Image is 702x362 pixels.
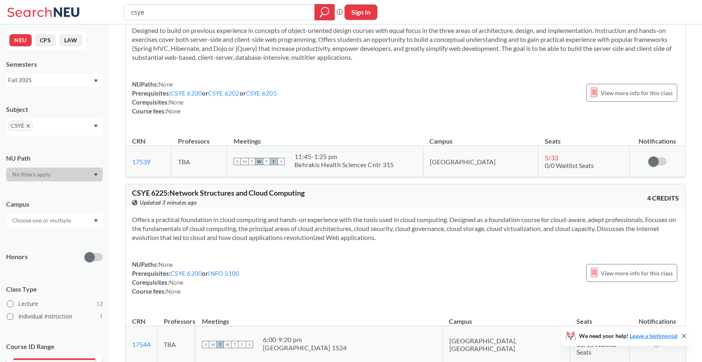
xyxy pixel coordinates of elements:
[545,154,558,161] span: 5 / 33
[132,260,240,296] div: NUPaths: Prerequisites: or Corequisites: Course fees:
[6,119,103,135] div: CSYEX to remove pillDropdown arrow
[208,89,239,97] a: CSYE 6202
[629,309,685,326] th: Notifications
[171,89,202,97] a: CSYE 6200
[256,158,263,165] span: W
[209,341,217,348] span: M
[6,105,103,114] div: Subject
[263,344,347,352] div: [GEOGRAPHIC_DATA] 1524
[171,270,202,277] a: CSYE 6200
[7,299,103,309] label: Lecture
[630,332,678,339] a: Leave a testimonial
[132,188,305,197] span: CSYE 6225 : Network Structures and Cloud Computing
[202,341,209,348] span: S
[166,107,181,115] span: None
[132,317,145,326] div: CRN
[140,198,197,207] span: Updated 3 minutes ago
[94,173,98,177] svg: Dropdown arrow
[6,214,103,227] div: Dropdown arrow
[100,312,103,321] span: 1
[9,34,32,46] button: NEU
[423,146,538,177] td: [GEOGRAPHIC_DATA]
[132,137,145,146] div: CRN
[6,168,103,181] div: Dropdown arrow
[579,333,678,339] span: We need your help!
[320,7,329,18] svg: magnifying glass
[132,215,679,242] section: Offers a practical foundation in cloud computing and hands-on experience with the tools used in c...
[8,216,76,225] input: Choose one or multiple
[246,341,253,348] span: S
[263,336,347,344] div: 6:00 - 9:20 pm
[130,5,309,19] input: Class, professor, course number, "phrase"
[231,341,238,348] span: T
[295,153,394,161] div: 11:45 - 1:25 pm
[94,219,98,222] svg: Dropdown arrow
[96,299,103,308] span: 12
[6,60,103,69] div: Semesters
[227,129,423,146] th: Meetings
[157,309,195,326] th: Professors
[629,129,685,146] th: Notifications
[423,129,538,146] th: Campus
[6,285,103,294] span: Class Type
[241,158,248,165] span: M
[442,309,570,326] th: Campus
[8,121,32,131] span: CSYEX to remove pill
[601,88,673,98] span: View more info for this class
[545,161,594,169] span: 0/0 Waitlist Seats
[132,158,150,166] a: 17539
[171,146,227,177] td: TBA
[601,268,673,278] span: View more info for this class
[7,311,103,322] label: Individual Instruction
[217,341,224,348] span: T
[344,4,377,20] button: Sign In
[94,79,98,83] svg: Dropdown arrow
[166,288,181,295] span: None
[132,340,150,348] a: 17544
[26,124,30,128] svg: X to remove pill
[8,76,93,85] div: Fall 2025
[169,98,184,106] span: None
[6,252,28,262] p: Honors
[295,161,394,169] div: Behrakis Health Sciences Cntr 315
[314,4,335,20] div: magnifying glass
[6,200,103,209] div: Campus
[538,129,629,146] th: Seats
[6,154,103,163] div: NU Path
[6,342,103,351] p: Course ID Range
[277,158,285,165] span: S
[647,194,679,203] span: 4 CREDITS
[576,340,617,356] span: 15/15 Waitlist Seats
[158,261,173,268] span: None
[195,309,443,326] th: Meetings
[158,81,173,88] span: None
[246,89,277,97] a: CSYE 6205
[94,124,98,128] svg: Dropdown arrow
[59,34,82,46] button: LAW
[169,279,184,286] span: None
[224,341,231,348] span: W
[234,158,241,165] span: S
[132,80,277,116] div: NUPaths: Prerequisites: or or Corequisites: Course fees:
[570,309,629,326] th: Seats
[171,129,227,146] th: Professors
[270,158,277,165] span: F
[248,158,256,165] span: T
[263,158,270,165] span: T
[132,26,679,62] section: Designed to build on previous experience in concepts of object-oriented design courses with equal...
[208,270,239,277] a: INFO 5100
[6,74,103,87] div: Fall 2025Dropdown arrow
[238,341,246,348] span: F
[35,34,56,46] button: CPS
